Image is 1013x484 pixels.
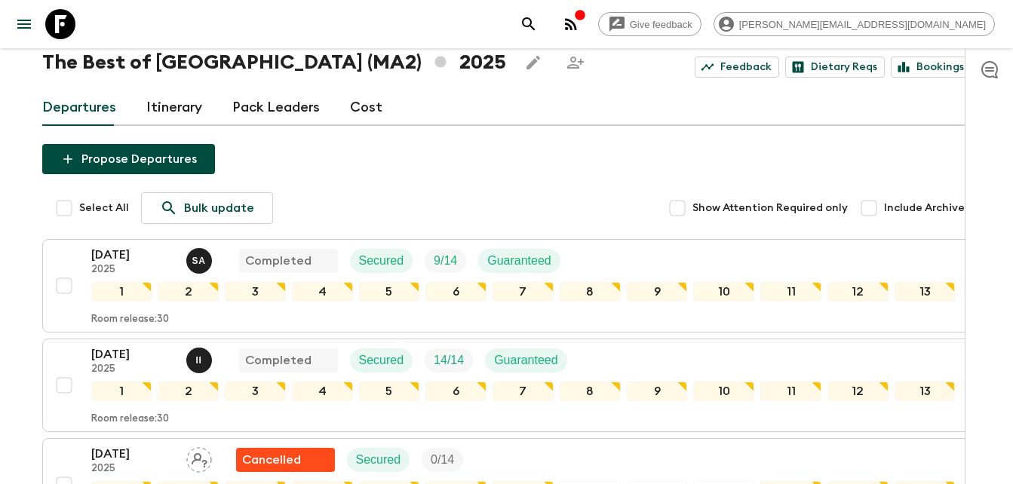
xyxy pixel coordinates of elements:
[91,264,174,276] p: 2025
[146,90,202,126] a: Itinerary
[9,9,39,39] button: menu
[693,381,754,401] div: 10
[91,445,174,463] p: [DATE]
[425,348,473,372] div: Trip Fill
[514,9,544,39] button: search adventures
[493,282,554,302] div: 7
[232,90,320,126] a: Pack Leaders
[731,19,994,30] span: [PERSON_NAME][EMAIL_ADDRESS][DOMAIN_NAME]
[350,348,413,372] div: Secured
[242,451,301,469] p: Cancelled
[487,252,551,270] p: Guaranteed
[422,448,463,472] div: Trip Fill
[598,12,701,36] a: Give feedback
[42,144,215,174] button: Propose Departures
[225,282,286,302] div: 3
[225,381,286,401] div: 3
[434,351,464,369] p: 14 / 14
[425,249,466,273] div: Trip Fill
[141,192,273,224] a: Bulk update
[42,239,972,332] button: [DATE]2025Samir AchahriCompletedSecuredTrip FillGuaranteed12345678910111213Room release:30
[692,201,848,216] span: Show Attention Required only
[186,452,212,464] span: Assign pack leader
[91,314,169,326] p: Room release: 30
[42,47,506,78] h1: The Best of [GEOGRAPHIC_DATA] (MA2) 2025
[359,282,420,302] div: 5
[42,338,972,432] button: [DATE]2025Ismail IngriouiCompletedSecuredTrip FillGuaranteed12345678910111213Room release:30
[560,47,591,78] span: Share this itinerary
[493,381,554,401] div: 7
[91,246,174,264] p: [DATE]
[356,451,401,469] p: Secured
[359,381,420,401] div: 5
[693,282,754,302] div: 10
[431,451,454,469] p: 0 / 14
[627,381,688,401] div: 9
[91,345,174,363] p: [DATE]
[785,57,885,78] a: Dietary Reqs
[91,363,174,375] p: 2025
[42,90,116,126] a: Departures
[560,381,621,401] div: 8
[350,249,413,273] div: Secured
[884,201,972,216] span: Include Archived
[158,282,219,302] div: 2
[891,57,972,78] a: Bookings
[184,199,254,217] p: Bulk update
[91,381,152,401] div: 1
[359,252,404,270] p: Secured
[347,448,410,472] div: Secured
[760,282,821,302] div: 11
[245,351,312,369] p: Completed
[359,351,404,369] p: Secured
[350,90,382,126] a: Cost
[292,381,353,401] div: 4
[560,282,621,302] div: 8
[425,282,487,302] div: 6
[91,463,174,475] p: 2025
[236,448,335,472] div: Flash Pack cancellation
[827,381,889,401] div: 12
[627,282,688,302] div: 9
[245,252,312,270] p: Completed
[714,12,995,36] div: [PERSON_NAME][EMAIL_ADDRESS][DOMAIN_NAME]
[434,252,457,270] p: 9 / 14
[760,381,821,401] div: 11
[91,282,152,302] div: 1
[186,253,215,265] span: Samir Achahri
[827,282,889,302] div: 12
[494,351,558,369] p: Guaranteed
[292,282,353,302] div: 4
[158,381,219,401] div: 2
[186,352,215,364] span: Ismail Ingrioui
[518,47,548,78] button: Edit this itinerary
[622,19,701,30] span: Give feedback
[425,381,487,401] div: 6
[895,381,956,401] div: 13
[695,57,779,78] a: Feedback
[91,413,169,425] p: Room release: 30
[895,282,956,302] div: 13
[79,201,129,216] span: Select All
